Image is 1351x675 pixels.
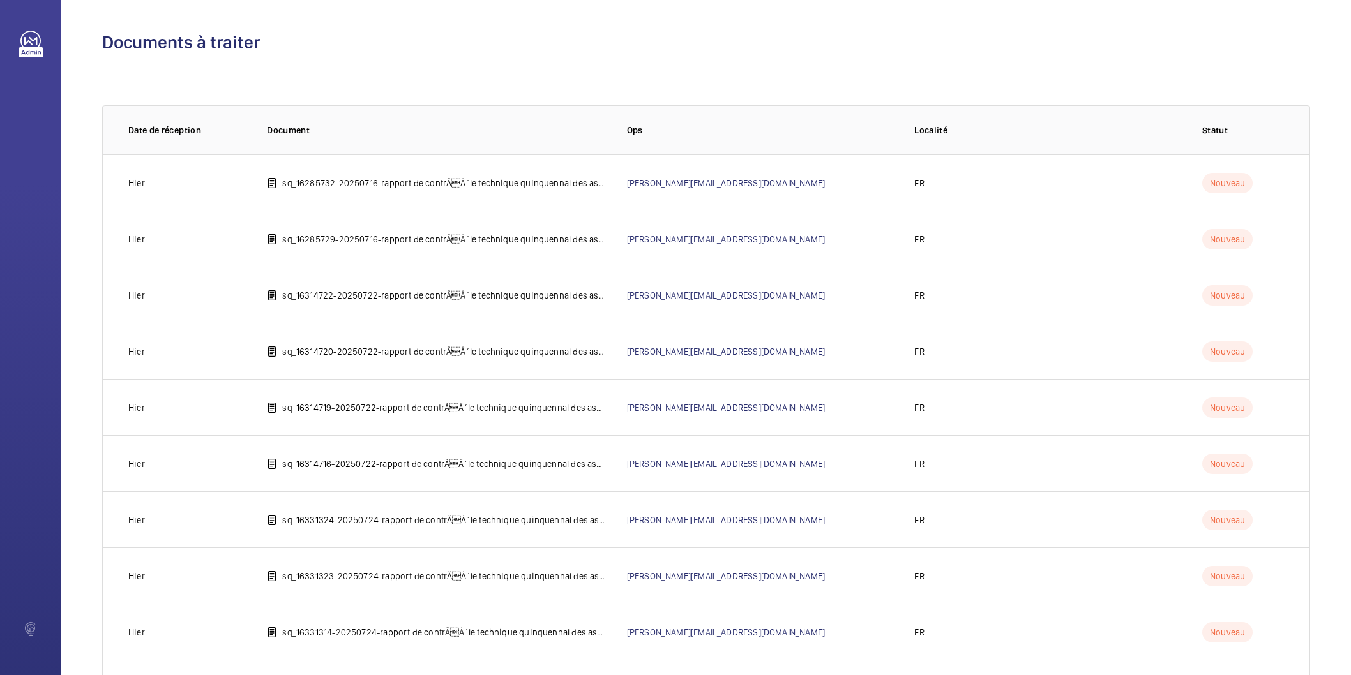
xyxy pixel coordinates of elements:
p: Nouveau [1202,341,1253,362]
a: [PERSON_NAME][EMAIL_ADDRESS][DOMAIN_NAME] [627,403,825,413]
p: FR [914,233,924,246]
p: Nouveau [1202,622,1253,642]
p: FR [914,289,924,302]
p: FR [914,570,924,582]
p: Hier [128,233,145,246]
p: Hier [128,401,145,414]
p: Statut [1202,124,1284,137]
p: Nouveau [1202,566,1253,586]
a: [PERSON_NAME][EMAIL_ADDRESS][DOMAIN_NAME] [627,178,825,188]
a: [PERSON_NAME][EMAIL_ADDRESS][DOMAIN_NAME] [627,459,825,469]
p: Nouveau [1202,454,1253,474]
p: FR [914,177,924,189]
p: sq_16285729-20250716-rapport de contrÃÂ´le technique quinquennal des ascenseurs.pdf [282,233,606,246]
p: FR [914,626,924,639]
p: Hier [128,514,145,526]
p: Document [267,124,606,137]
p: Hier [128,457,145,470]
a: [PERSON_NAME][EMAIL_ADDRESS][DOMAIN_NAME] [627,627,825,637]
p: Nouveau [1202,285,1253,306]
p: Hier [128,570,145,582]
a: [PERSON_NAME][EMAIL_ADDRESS][DOMAIN_NAME] [627,346,825,357]
p: Nouveau [1202,229,1253,249]
a: [PERSON_NAME][EMAIL_ADDRESS][DOMAIN_NAME] [627,515,825,525]
p: Hier [128,289,145,302]
p: sq_16314719-20250722-rapport de contrÃÂ´le technique quinquennal des ascenseurs.pdf [282,401,606,414]
p: Localité [914,124,1182,137]
p: FR [914,345,924,358]
p: sq_16285732-20250716-rapport de contrÃÂ´le technique quinquennal des ascenseurs.pdf [282,177,606,189]
p: FR [914,401,924,414]
p: Ops [627,124,894,137]
p: sq_16331314-20250724-rapport de contrÃÂ´le technique quinquennal des ascenseurs.pdf [282,626,606,639]
p: Nouveau [1202,173,1253,193]
p: sq_16331324-20250724-rapport de contrÃÂ´le technique quinquennal des ascenseurs.pdf [282,514,606,526]
p: sq_16314722-20250722-rapport de contrÃÂ´le technique quinquennal des ascenseurs.pdf [282,289,606,302]
p: sq_16331323-20250724-rapport de contrÃÂ´le technique quinquennal des ascenseurs.pdf [282,570,606,582]
h1: Documents à traiter [102,31,1310,54]
p: Hier [128,177,145,189]
p: Hier [128,626,145,639]
p: sq_16314720-20250722-rapport de contrÃÂ´le technique quinquennal des ascenseurs.pdf [282,345,606,358]
a: [PERSON_NAME][EMAIL_ADDRESS][DOMAIN_NAME] [627,571,825,581]
p: sq_16314716-20250722-rapport de contrÃÂ´le technique quinquennal des ascenseurs.pdf [282,457,606,470]
p: Nouveau [1202,510,1253,530]
p: FR [914,457,924,470]
p: FR [914,514,924,526]
a: [PERSON_NAME][EMAIL_ADDRESS][DOMAIN_NAME] [627,234,825,244]
a: [PERSON_NAME][EMAIL_ADDRESS][DOMAIN_NAME] [627,290,825,300]
p: Date de réception [128,124,246,137]
p: Hier [128,345,145,358]
p: Nouveau [1202,397,1253,418]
